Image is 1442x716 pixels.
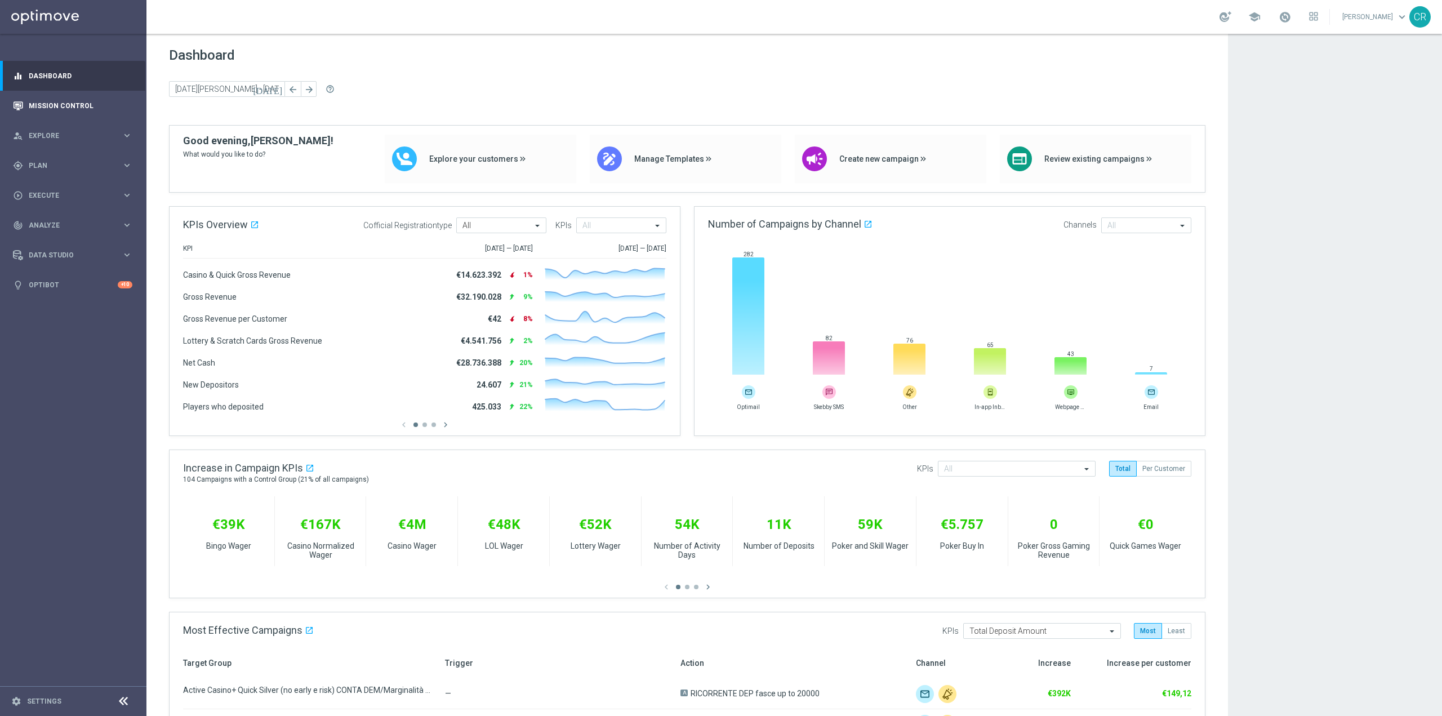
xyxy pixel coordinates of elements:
button: equalizer Dashboard [12,72,133,81]
div: Mission Control [13,91,132,121]
i: keyboard_arrow_right [122,160,132,171]
button: play_circle_outline Execute keyboard_arrow_right [12,191,133,200]
span: Data Studio [29,252,122,259]
button: track_changes Analyze keyboard_arrow_right [12,221,133,230]
a: Dashboard [29,61,132,91]
i: track_changes [13,220,23,230]
i: lightbulb [13,280,23,290]
a: [PERSON_NAME]keyboard_arrow_down [1341,8,1409,25]
span: Explore [29,132,122,139]
span: Execute [29,192,122,199]
div: Dashboard [13,61,132,91]
button: Mission Control [12,101,133,110]
div: Plan [13,161,122,171]
span: keyboard_arrow_down [1396,11,1408,23]
div: Explore [13,131,122,141]
span: school [1248,11,1261,23]
span: Analyze [29,222,122,229]
div: CR [1409,6,1431,28]
button: gps_fixed Plan keyboard_arrow_right [12,161,133,170]
i: equalizer [13,71,23,81]
div: +10 [118,281,132,288]
div: Execute [13,190,122,201]
div: Optibot [13,270,132,300]
button: lightbulb Optibot +10 [12,281,133,290]
div: Analyze [13,220,122,230]
div: Data Studio [13,250,122,260]
button: person_search Explore keyboard_arrow_right [12,131,133,140]
i: keyboard_arrow_right [122,130,132,141]
a: Optibot [29,270,118,300]
span: Plan [29,162,122,169]
a: Mission Control [29,91,132,121]
i: person_search [13,131,23,141]
a: Settings [27,698,61,705]
i: play_circle_outline [13,190,23,201]
i: settings [11,696,21,706]
i: keyboard_arrow_right [122,220,132,230]
i: keyboard_arrow_right [122,190,132,201]
button: Data Studio keyboard_arrow_right [12,251,133,260]
i: keyboard_arrow_right [122,250,132,260]
i: gps_fixed [13,161,23,171]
